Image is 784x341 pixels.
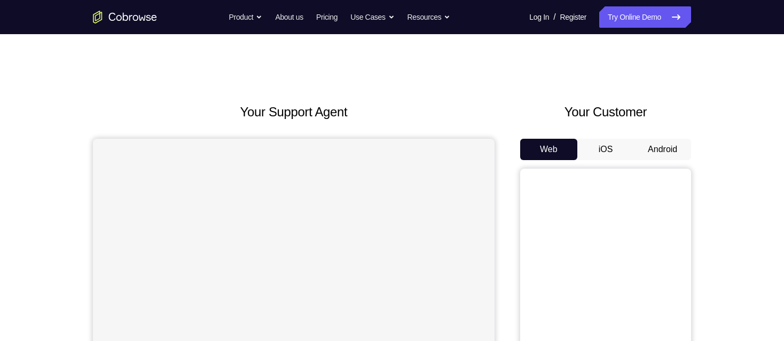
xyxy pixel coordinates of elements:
button: Android [634,139,691,160]
h2: Your Support Agent [93,102,495,122]
button: Use Cases [350,6,394,28]
a: Pricing [316,6,338,28]
button: Web [520,139,577,160]
button: Resources [407,6,451,28]
a: Try Online Demo [599,6,691,28]
span: / [553,11,555,23]
a: Log In [529,6,549,28]
a: About us [275,6,303,28]
button: Product [229,6,263,28]
a: Register [560,6,586,28]
a: Go to the home page [93,11,157,23]
button: iOS [577,139,634,160]
h2: Your Customer [520,102,691,122]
